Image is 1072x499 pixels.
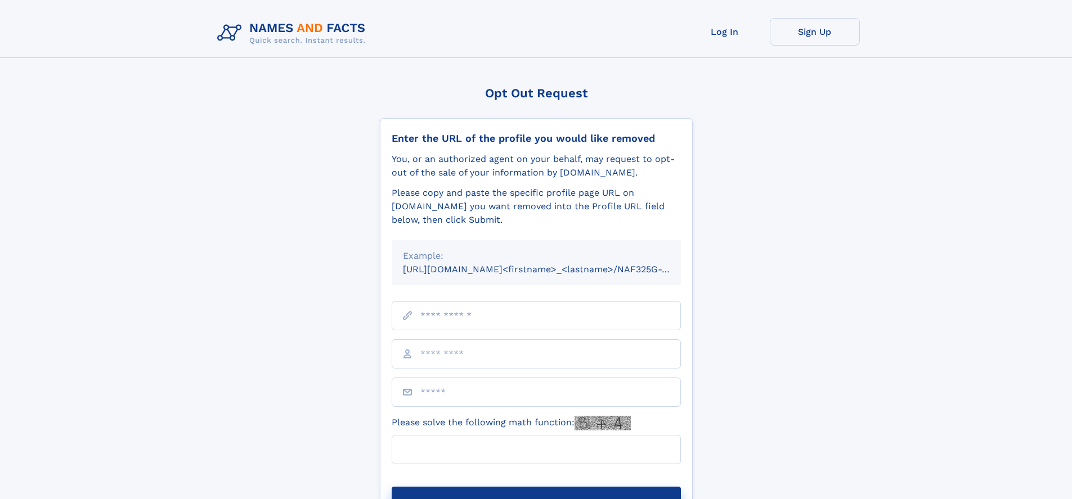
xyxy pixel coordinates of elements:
[680,18,770,46] a: Log In
[392,132,681,145] div: Enter the URL of the profile you would like removed
[403,249,670,263] div: Example:
[392,152,681,179] div: You, or an authorized agent on your behalf, may request to opt-out of the sale of your informatio...
[380,86,693,100] div: Opt Out Request
[392,416,631,430] label: Please solve the following math function:
[392,186,681,227] div: Please copy and paste the specific profile page URL on [DOMAIN_NAME] you want removed into the Pr...
[403,264,702,275] small: [URL][DOMAIN_NAME]<firstname>_<lastname>/NAF325G-xxxxxxxx
[770,18,860,46] a: Sign Up
[213,18,375,48] img: Logo Names and Facts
